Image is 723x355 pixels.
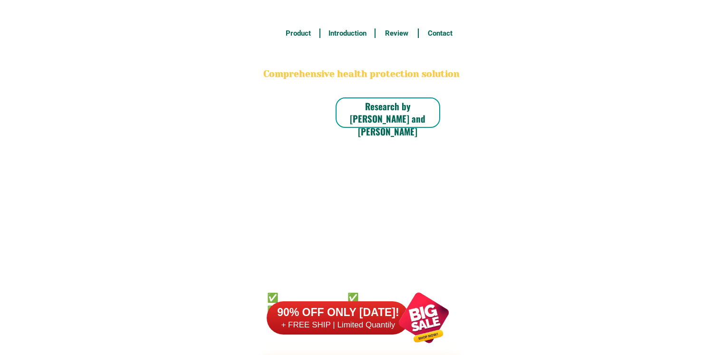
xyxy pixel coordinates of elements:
[336,100,440,138] h6: Research by [PERSON_NAME] and [PERSON_NAME]
[381,28,413,39] h6: Review
[267,320,409,330] h6: + FREE SHIP | Limited Quantily
[424,28,456,39] h6: Contact
[262,67,462,81] h2: Comprehensive health protection solution
[282,28,314,39] h6: Product
[325,28,369,39] h6: Introduction
[262,46,462,68] h2: BONA VITA COFFEE
[267,306,409,320] h6: 90% OFF ONLY [DATE]!
[262,5,462,19] h3: FREE SHIPPING NATIONWIDE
